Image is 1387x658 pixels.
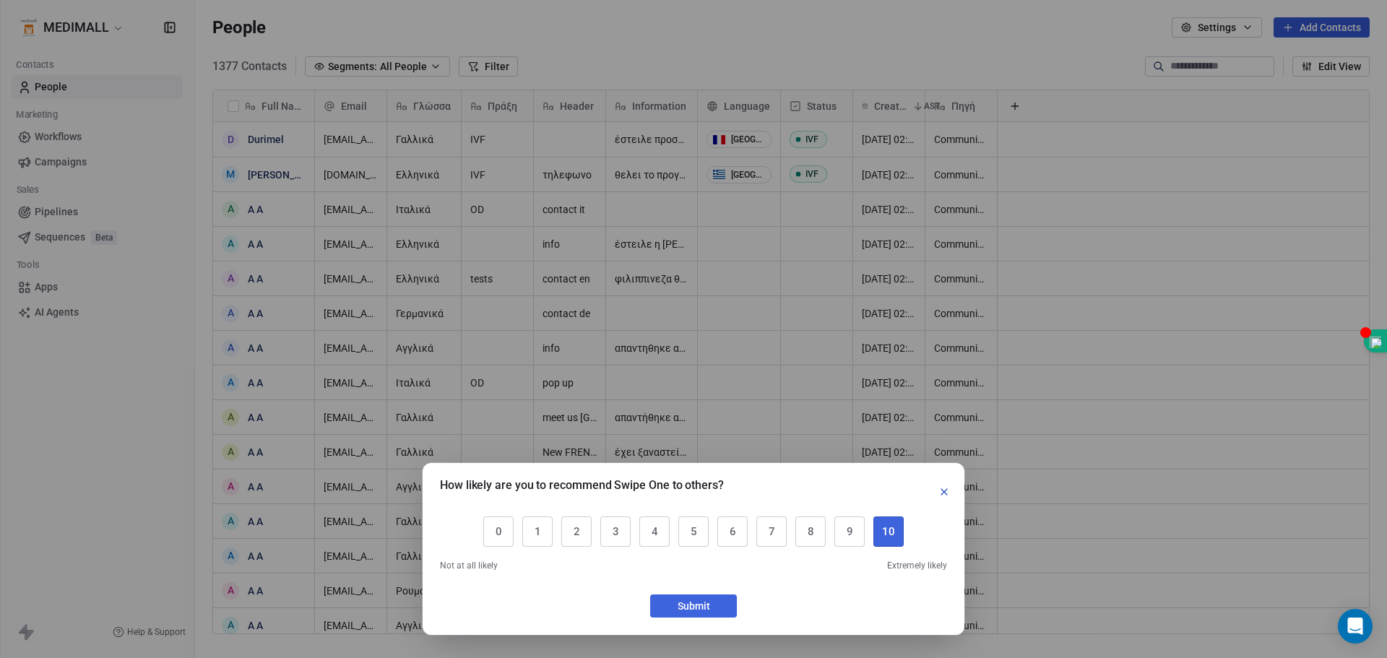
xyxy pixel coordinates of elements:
button: 0 [483,516,514,547]
button: 7 [756,516,787,547]
button: 3 [600,516,631,547]
button: Submit [650,594,737,618]
span: Extremely likely [887,560,947,571]
button: 10 [873,516,904,547]
h1: How likely are you to recommend Swipe One to others? [440,480,724,495]
button: 4 [639,516,670,547]
button: 8 [795,516,826,547]
button: 9 [834,516,865,547]
span: Not at all likely [440,560,498,571]
button: 2 [561,516,592,547]
button: 6 [717,516,748,547]
button: 1 [522,516,553,547]
button: 5 [678,516,709,547]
